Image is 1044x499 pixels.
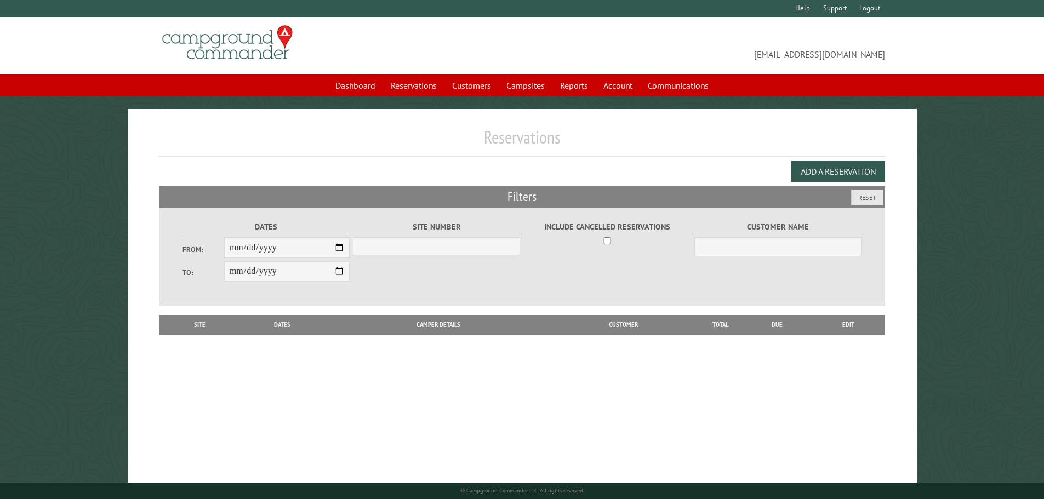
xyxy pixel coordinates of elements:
[236,315,329,335] th: Dates
[182,221,350,233] label: Dates
[164,315,236,335] th: Site
[699,315,743,335] th: Total
[159,127,886,157] h1: Reservations
[500,75,551,96] a: Campsites
[460,487,584,494] small: © Campground Commander LLC. All rights reserved.
[694,221,862,233] label: Customer Name
[554,75,595,96] a: Reports
[182,267,224,278] label: To:
[547,315,699,335] th: Customer
[446,75,498,96] a: Customers
[182,244,224,255] label: From:
[159,186,886,207] h2: Filters
[851,190,883,205] button: Reset
[353,221,520,233] label: Site Number
[384,75,443,96] a: Reservations
[812,315,886,335] th: Edit
[524,221,691,233] label: Include Cancelled Reservations
[641,75,715,96] a: Communications
[329,315,547,335] th: Camper Details
[791,161,885,182] button: Add a Reservation
[597,75,639,96] a: Account
[159,21,296,64] img: Campground Commander
[329,75,382,96] a: Dashboard
[522,30,886,61] span: [EMAIL_ADDRESS][DOMAIN_NAME]
[743,315,812,335] th: Due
